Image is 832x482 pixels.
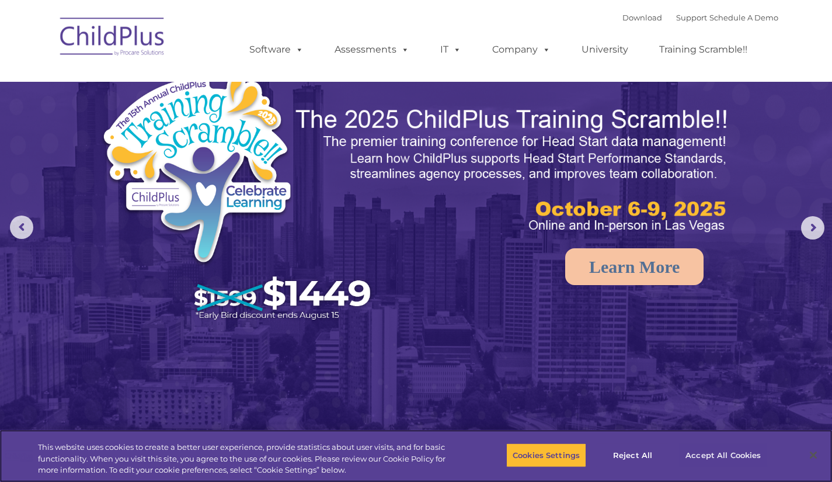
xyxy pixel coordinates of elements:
[565,248,704,285] a: Learn More
[238,38,315,61] a: Software
[162,77,198,86] span: Last name
[676,13,707,22] a: Support
[709,13,778,22] a: Schedule A Demo
[648,38,759,61] a: Training Scramble!!
[429,38,473,61] a: IT
[596,443,669,467] button: Reject All
[506,443,586,467] button: Cookies Settings
[679,443,767,467] button: Accept All Cookies
[38,442,458,476] div: This website uses cookies to create a better user experience, provide statistics about user visit...
[570,38,640,61] a: University
[481,38,562,61] a: Company
[800,442,826,468] button: Close
[622,13,662,22] a: Download
[54,9,171,68] img: ChildPlus by Procare Solutions
[162,125,212,134] span: Phone number
[622,13,778,22] font: |
[323,38,421,61] a: Assessments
